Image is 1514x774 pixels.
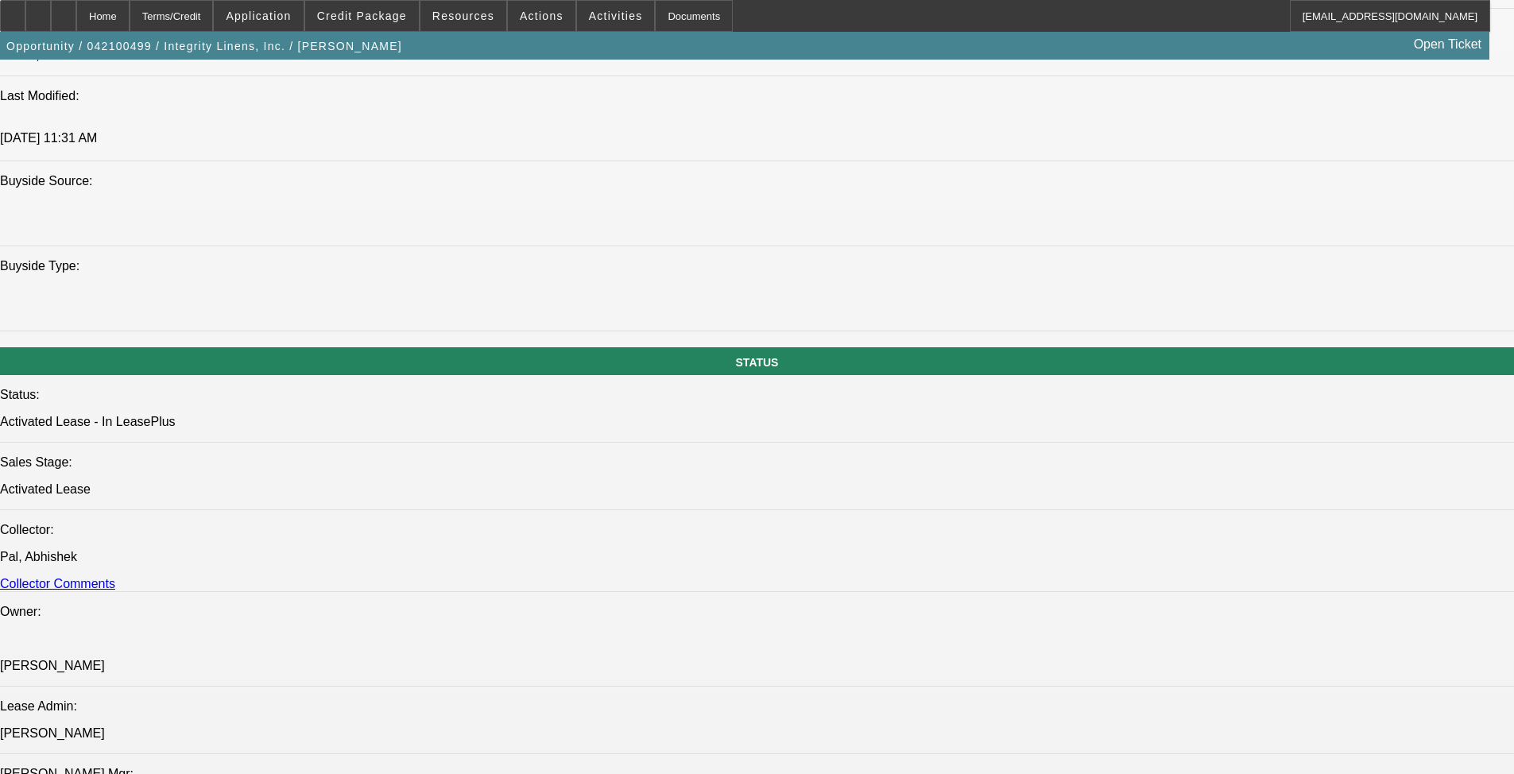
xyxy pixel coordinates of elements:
[420,1,506,31] button: Resources
[1408,31,1488,58] a: Open Ticket
[6,40,402,52] span: Opportunity / 042100499 / Integrity Linens, Inc. / [PERSON_NAME]
[520,10,563,22] span: Actions
[432,10,494,22] span: Resources
[508,1,575,31] button: Actions
[226,10,291,22] span: Application
[317,10,407,22] span: Credit Package
[214,1,303,31] button: Application
[305,1,419,31] button: Credit Package
[577,1,655,31] button: Activities
[736,356,779,369] span: STATUS
[589,10,643,22] span: Activities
